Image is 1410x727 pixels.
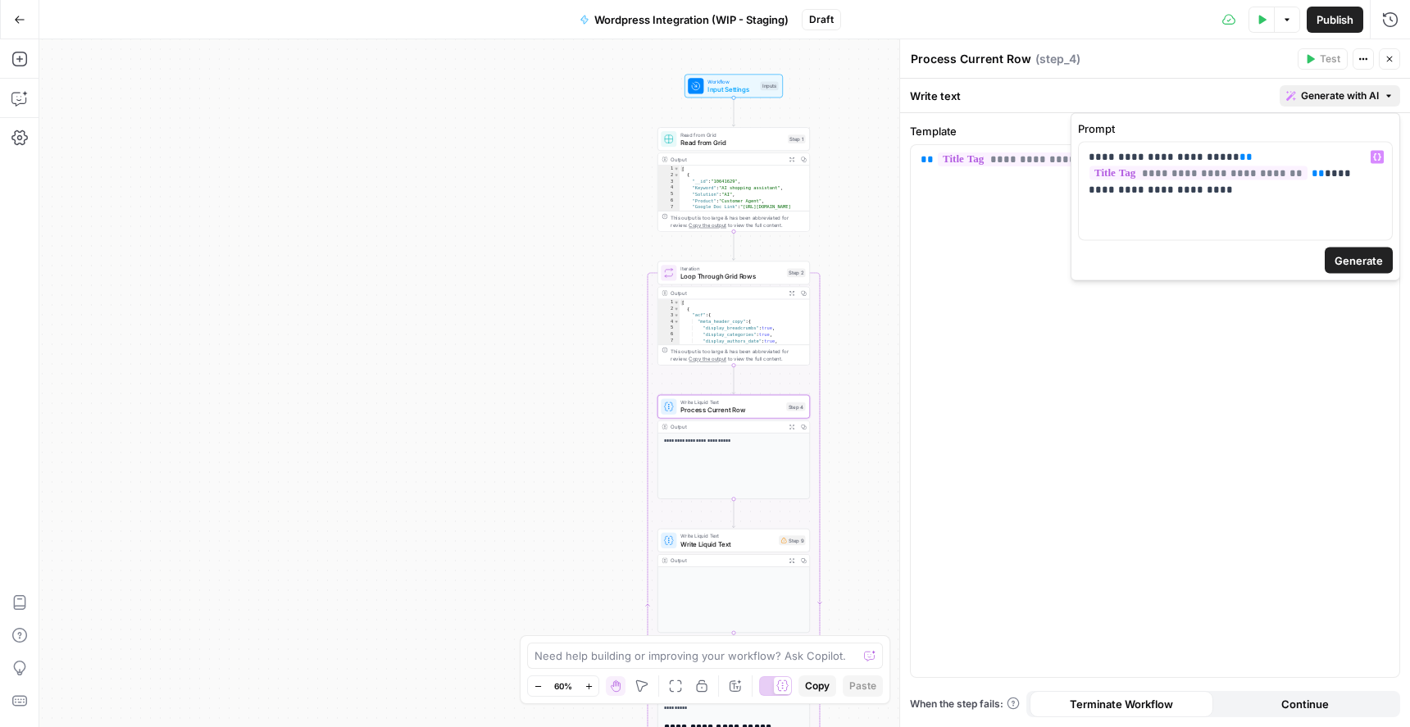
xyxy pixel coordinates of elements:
[910,697,1020,711] a: When the step fails:
[732,499,735,528] g: Edge from step_4 to step_9
[658,319,680,325] div: 4
[1298,48,1348,70] button: Test
[779,535,805,545] div: Step 9
[809,12,834,27] span: Draft
[658,312,680,319] div: 3
[1281,696,1329,712] span: Continue
[657,127,810,231] div: Read from GridRead from GridStep 1Output[ { "__id":"10641629", "Keyword":"AI shopping assistant",...
[900,79,1410,112] div: Write text
[680,131,784,139] span: Read from Grid
[658,331,680,338] div: 6
[657,261,810,366] div: IterationLoop Through Grid RowsStep 2Output[ { "acf":{ "meta_header_copy":{ "display_breadcrumbs"...
[671,213,805,229] div: This output is too large & has been abbreviated for review. to view the full content.
[680,539,775,549] span: Write Liquid Text
[1307,7,1363,33] button: Publish
[786,402,805,411] div: Step 4
[671,348,805,363] div: This output is too large & has been abbreviated for review. to view the full content.
[689,356,726,361] span: Copy the output
[787,269,806,278] div: Step 2
[788,134,806,143] div: Step 1
[680,405,782,415] span: Process Current Row
[689,222,726,228] span: Copy the output
[798,675,836,697] button: Copy
[674,319,680,325] span: Toggle code folding, rows 4 through 9
[760,82,778,91] div: Inputs
[658,185,680,192] div: 4
[1325,248,1393,274] button: Generate
[732,232,735,261] g: Edge from step_1 to step_2
[1317,11,1353,28] span: Publish
[658,299,680,306] div: 1
[554,679,572,693] span: 60%
[1301,89,1379,103] span: Generate with AI
[674,312,680,319] span: Toggle code folding, rows 3 through 49
[1078,120,1393,137] label: Prompt
[1070,696,1173,712] span: Terminate Workflow
[658,172,680,179] div: 2
[680,271,783,281] span: Loop Through Grid Rows
[707,84,756,94] span: Input Settings
[658,338,680,344] div: 7
[570,7,798,33] button: Wordpress Integration (WIP - Staging)
[680,532,775,540] span: Write Liquid Text
[671,423,783,431] div: Output
[680,138,784,148] span: Read from Grid
[594,11,789,28] span: Wordpress Integration (WIP - Staging)
[911,51,1031,67] textarea: Process Current Row
[658,179,680,185] div: 3
[674,166,680,172] span: Toggle code folding, rows 1 through 14
[674,172,680,179] span: Toggle code folding, rows 2 through 13
[849,679,876,693] span: Paste
[910,123,1400,139] label: Template
[843,675,883,697] button: Paste
[674,306,680,312] span: Toggle code folding, rows 2 through 53
[1213,691,1397,717] button: Continue
[707,78,756,86] span: Workflow
[657,529,810,633] div: Write Liquid TextWrite Liquid TextStep 9Output
[1320,52,1340,66] span: Test
[1280,85,1400,107] button: Generate with AI
[657,75,810,98] div: WorkflowInput SettingsInputs
[680,398,782,407] span: Write Liquid Text
[671,289,783,298] div: Output
[1335,252,1383,269] span: Generate
[671,557,783,565] div: Output
[658,306,680,312] div: 2
[805,679,830,693] span: Copy
[658,166,680,172] div: 1
[1035,51,1080,67] span: ( step_4 )
[732,366,735,394] g: Edge from step_2 to step_4
[732,98,735,126] g: Edge from start to step_1
[658,325,680,332] div: 5
[671,156,783,164] div: Output
[674,299,680,306] span: Toggle code folding, rows 1 through 54
[658,204,680,229] div: 7
[1071,113,1400,281] div: Generate with AI
[658,191,680,198] div: 5
[658,198,680,204] div: 6
[680,265,783,273] span: Iteration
